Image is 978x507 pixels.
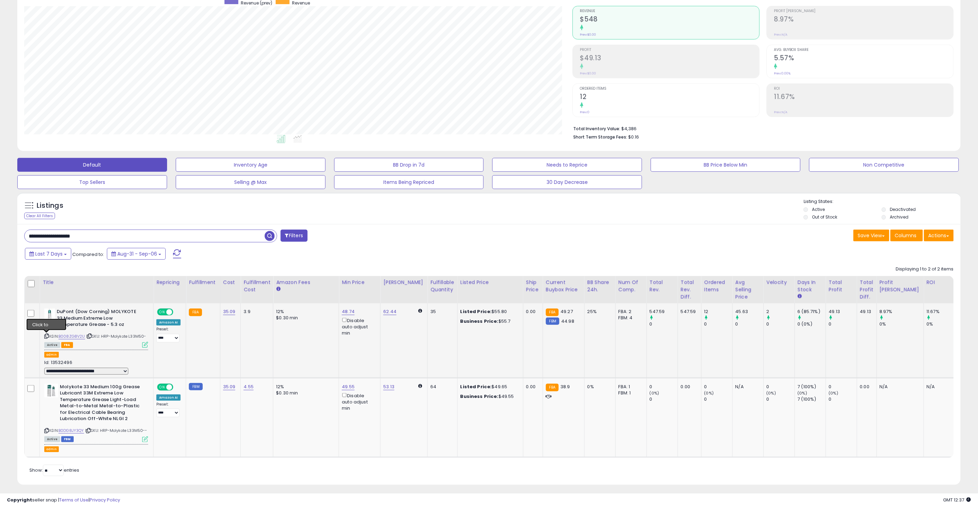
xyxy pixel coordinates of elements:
div: 49.13 [860,309,871,315]
div: 0 [704,321,732,327]
div: Clear All Filters [24,213,55,219]
div: 2 [767,309,795,315]
b: Total Inventory Value: [574,126,621,132]
div: 0 [704,384,732,390]
button: Selling @ Max [176,175,326,189]
b: Listed Price: [460,383,492,390]
div: 0 [767,384,795,390]
small: (0%) [704,390,714,396]
div: Cost [223,279,238,286]
span: Revenue [580,9,759,13]
div: Min Price [342,279,377,286]
small: (0%) [829,390,839,396]
button: Default [17,158,167,172]
div: 0 [650,384,678,390]
div: [PERSON_NAME] [383,279,424,286]
span: | SKU: HRP-Molykote L33M50- [86,333,146,339]
div: 3.9 [244,309,268,315]
div: Total Profit Diff. [860,279,874,301]
div: BB Share 24h. [587,279,613,293]
div: 45.63 [735,309,764,315]
div: 0 [650,396,678,402]
div: 0 [704,396,732,402]
div: 12% [276,384,333,390]
a: 35.09 [223,383,236,390]
span: Id: 13532496 [44,359,72,366]
b: Business Price: [460,393,499,400]
div: Total Rev. [650,279,675,293]
span: 38.9 [560,383,570,390]
span: Columns [895,232,917,239]
div: Total Rev. Diff. [681,279,698,301]
div: Ship Price [526,279,540,293]
small: Prev: $0.00 [580,33,596,37]
h2: $49.13 [580,54,759,63]
span: 44.98 [561,318,574,324]
span: Last 7 Days [35,250,63,257]
h2: $548 [580,15,759,25]
small: Prev: N/A [774,33,788,37]
span: All listings currently available for purchase on Amazon [44,342,60,348]
b: Short Term Storage Fees: [574,134,628,140]
b: DuPont (Dow Corning) MOLYKOTE 33 Medium Extreme Low Temperature Grease - 5.3 oz [57,309,141,330]
div: Ordered Items [704,279,730,293]
button: Top Sellers [17,175,167,189]
a: Privacy Policy [90,497,120,503]
div: 12 [704,309,732,315]
div: $49.55 [460,393,518,400]
button: Save View [853,230,889,241]
label: Out of Stock [812,214,837,220]
a: 35.09 [223,308,236,315]
span: $0.16 [629,134,639,140]
div: Displaying 1 to 2 of 2 items [896,266,954,273]
b: Molykote 33 Medium 100g Grease Lubricant 33M Extreme Low Temperature Grease Light-Load Metal-to-M... [60,384,144,424]
div: Velocity [767,279,792,286]
span: Ordered Items [580,87,759,91]
div: 0 [829,396,857,402]
div: 64 [430,384,452,390]
h2: 5.57% [774,54,953,63]
button: Needs to Reprice [492,158,642,172]
div: Repricing [156,279,183,286]
small: (0%) [767,390,776,396]
div: Disable auto adjust min [342,317,375,336]
label: Active [812,206,825,212]
small: Prev: 0 [580,110,590,114]
small: FBA [189,309,202,316]
span: OFF [172,309,183,315]
small: Prev: N/A [774,110,788,114]
span: Aug-31 - Sep-06 [117,250,157,257]
div: 547.59 [681,309,696,315]
h2: 11.67% [774,93,953,102]
h2: 12 [580,93,759,102]
span: Avg. Buybox Share [774,48,953,52]
small: FBM [189,383,202,390]
button: Last 7 Days [25,248,71,260]
div: Days In Stock [798,279,823,293]
div: 7 (100%) [798,396,826,402]
span: 2025-09-14 12:37 GMT [943,497,971,503]
div: Amazon Fees [276,279,336,286]
div: Fulfillment [189,279,217,286]
div: FBM: 4 [619,315,641,321]
button: Items Being Repriced [334,175,484,189]
small: FBA [546,384,559,391]
div: Listed Price [460,279,520,286]
button: Actions [924,230,954,241]
img: 31Jp1nrR42L._SL40_.jpg [44,309,55,322]
div: 49.13 [829,309,857,315]
div: N/A [927,384,950,390]
span: Profit [580,48,759,52]
div: 0.00 [526,384,538,390]
div: 0.00 [860,384,871,390]
div: 0 [767,321,795,327]
b: Listed Price: [460,308,492,315]
button: admin [44,352,59,358]
div: FBA: 1 [619,384,641,390]
a: Terms of Use [59,497,89,503]
div: Disable auto adjust min [342,392,375,411]
div: Avg Selling Price [735,279,761,301]
div: 0% [880,321,924,327]
button: admin [44,446,59,452]
small: FBM [546,318,559,325]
